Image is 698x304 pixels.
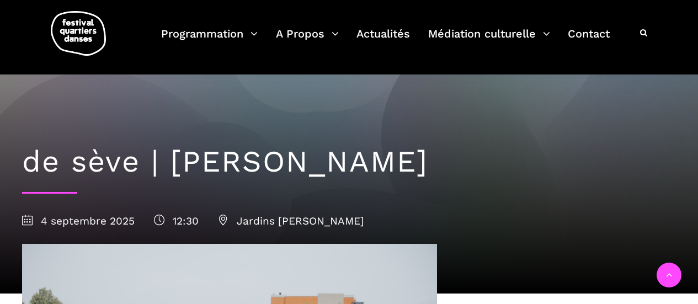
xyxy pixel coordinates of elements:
[428,24,550,57] a: Médiation culturelle
[276,24,339,57] a: A Propos
[51,11,106,56] img: logo-fqd-med
[218,215,364,227] span: Jardins [PERSON_NAME]
[22,215,135,227] span: 4 septembre 2025
[356,24,410,57] a: Actualités
[568,24,610,57] a: Contact
[161,24,258,57] a: Programmation
[154,215,199,227] span: 12:30
[22,144,676,180] h1: de sève | [PERSON_NAME]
